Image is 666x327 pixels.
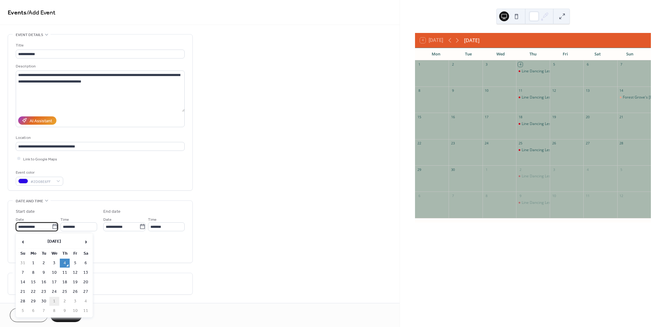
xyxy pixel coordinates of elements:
[18,259,28,268] td: 31
[516,174,550,179] div: Line Dancing Lessons with Dance Your Boots Off
[81,249,91,258] th: Sa
[619,193,624,198] div: 12
[518,193,523,198] div: 9
[552,193,556,198] div: 10
[623,95,661,100] div: Forest Grove's [DATE]
[18,287,28,296] td: 21
[18,297,28,306] td: 28
[452,48,485,60] div: Tue
[18,306,28,315] td: 5
[484,88,489,93] div: 10
[81,287,91,296] td: 27
[16,32,43,38] span: Event details
[103,216,112,223] span: Date
[484,62,489,67] div: 3
[420,48,452,60] div: Mon
[614,48,646,60] div: Sun
[484,48,517,60] div: Wed
[18,249,28,258] th: Su
[81,236,90,248] span: ›
[552,167,556,172] div: 3
[585,141,590,146] div: 27
[552,88,556,93] div: 12
[49,249,59,258] th: We
[450,167,455,172] div: 30
[522,121,605,127] div: Line Dancing Lessons with Dance Your Boots Off
[522,69,605,74] div: Line Dancing Lessons with Dance Your Boots Off
[39,259,49,268] td: 2
[28,297,38,306] td: 29
[49,287,59,296] td: 24
[518,141,523,146] div: 25
[585,115,590,119] div: 20
[28,268,38,277] td: 8
[49,278,59,287] td: 17
[60,268,70,277] td: 11
[10,308,48,322] button: Cancel
[518,62,523,67] div: 4
[30,118,52,124] div: AI Assistant
[516,200,550,205] div: Line Dancing Lessons with Dance Your Boots Off
[417,115,421,119] div: 15
[484,193,489,198] div: 8
[21,313,37,319] span: Cancel
[585,62,590,67] div: 6
[70,306,80,315] td: 10
[39,278,49,287] td: 16
[518,88,523,93] div: 11
[16,169,62,176] div: Event color
[18,116,56,125] button: AI Assistant
[450,88,455,93] div: 9
[60,259,70,268] td: 4
[27,7,55,19] span: / Add Event
[70,297,80,306] td: 3
[60,306,70,315] td: 9
[18,236,27,248] span: ‹
[81,297,91,306] td: 4
[39,287,49,296] td: 23
[417,88,421,93] div: 8
[28,259,38,268] td: 1
[16,208,35,215] div: Start date
[60,216,69,223] span: Time
[39,249,49,258] th: Tu
[417,141,421,146] div: 22
[49,297,59,306] td: 1
[49,259,59,268] td: 3
[49,306,59,315] td: 8
[484,141,489,146] div: 24
[417,62,421,67] div: 1
[450,193,455,198] div: 7
[522,200,605,205] div: Line Dancing Lessons with Dance Your Boots Off
[23,156,57,162] span: Link to Google Maps
[148,216,157,223] span: Time
[61,313,71,319] span: Save
[518,167,523,172] div: 2
[450,62,455,67] div: 2
[49,268,59,277] td: 10
[549,48,582,60] div: Fri
[619,141,624,146] div: 28
[619,62,624,67] div: 7
[516,69,550,74] div: Line Dancing Lessons with Dance Your Boots Off
[70,259,80,268] td: 5
[70,249,80,258] th: Fr
[60,297,70,306] td: 2
[16,216,24,223] span: Date
[522,147,605,153] div: Line Dancing Lessons with Dance Your Boots Off
[81,278,91,287] td: 20
[517,48,549,60] div: Thu
[516,121,550,127] div: Line Dancing Lessons with Dance Your Boots Off
[582,48,614,60] div: Sat
[522,174,605,179] div: Line Dancing Lessons with Dance Your Boots Off
[18,268,28,277] td: 7
[28,287,38,296] td: 22
[16,63,183,70] div: Description
[464,37,479,44] div: [DATE]
[39,306,49,315] td: 7
[16,42,183,49] div: Title
[28,249,38,258] th: Mo
[552,141,556,146] div: 26
[552,115,556,119] div: 19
